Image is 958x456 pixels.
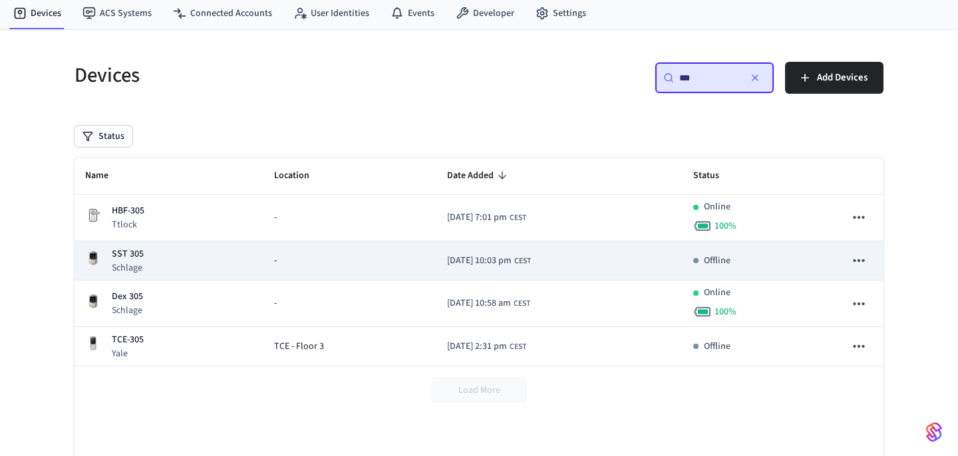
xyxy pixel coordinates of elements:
[112,261,144,275] p: Schlage
[715,305,736,318] span: 100 %
[704,286,730,300] p: Online
[447,211,526,225] div: Europe/Budapest
[3,1,72,25] a: Devices
[510,341,526,353] span: CEST
[85,166,126,186] span: Name
[704,340,730,354] p: Offline
[817,69,868,86] span: Add Devices
[704,200,730,214] p: Online
[447,211,507,225] span: [DATE] 7:01 pm
[447,340,526,354] div: Europe/Budapest
[445,1,525,25] a: Developer
[112,304,143,317] p: Schlage
[75,158,883,366] table: sticky table
[112,333,144,347] p: TCE-305
[85,336,101,352] img: Yale Assure Touchscreen Wifi Smart Lock, Satin Nickel, Front
[85,250,101,266] img: Schlage Sense Smart Deadbolt with Camelot Trim, Front
[926,421,942,443] img: SeamLogoGradient.69752ec5.svg
[447,254,512,268] span: [DATE] 10:03 pm
[112,218,144,231] p: Ttlock
[715,219,736,233] span: 100 %
[283,1,380,25] a: User Identities
[274,296,277,310] span: -
[112,347,144,360] p: Yale
[447,340,507,354] span: [DATE] 2:31 pm
[514,298,530,310] span: CEST
[274,166,327,186] span: Location
[447,296,530,310] div: Europe/Budapest
[112,247,144,261] p: SST 305
[112,204,144,218] p: HBF-305
[380,1,445,25] a: Events
[75,126,132,147] button: Status
[72,1,162,25] a: ACS Systems
[704,254,730,268] p: Offline
[274,211,277,225] span: -
[75,62,471,89] h5: Devices
[514,255,531,267] span: CEST
[85,207,101,223] img: Placeholder Lock Image
[785,62,883,94] button: Add Devices
[162,1,283,25] a: Connected Accounts
[510,212,526,224] span: CEST
[447,254,531,268] div: Europe/Budapest
[112,290,143,304] p: Dex 305
[693,166,736,186] span: Status
[85,293,101,309] img: Schlage Sense Smart Deadbolt with Camelot Trim, Front
[447,296,511,310] span: [DATE] 10:58 am
[274,340,324,354] span: TCE - Floor 3
[274,254,277,268] span: -
[447,166,511,186] span: Date Added
[525,1,597,25] a: Settings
